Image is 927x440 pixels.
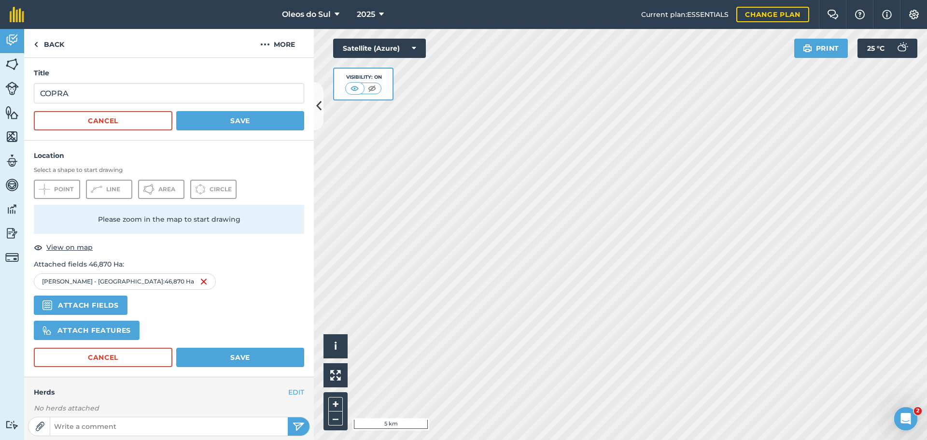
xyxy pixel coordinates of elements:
[50,420,288,433] input: Write a comment
[5,154,19,168] img: svg+xml;base64,PD94bWwgdmVyc2lvbj0iMS4wIiBlbmNvZGluZz0idXRmLTgiPz4KPCEtLSBHZW5lcmF0b3I6IEFkb2JlIE...
[641,9,729,20] span: Current plan : ESSENTIALS
[293,421,305,432] img: svg+xml;base64,PHN2ZyB4bWxucz0iaHR0cDovL3d3dy53My5vcmcvMjAwMC9zdmciIHdpZHRoPSIyNSIgaGVpZ2h0PSIyNC...
[34,68,304,78] h4: Title
[34,111,172,130] button: Cancel
[5,82,19,95] img: svg+xml;base64,PD94bWwgdmVyc2lvbj0iMS4wIiBlbmNvZGluZz0idXRmLTgiPz4KPCEtLSBHZW5lcmF0b3I6IEFkb2JlIE...
[908,10,920,19] img: A cog icon
[5,420,19,429] img: svg+xml;base64,PD94bWwgdmVyc2lvbj0iMS4wIiBlbmNvZGluZz0idXRmLTgiPz4KPCEtLSBHZW5lcmF0b3I6IEFkb2JlIE...
[34,296,127,315] button: Attach fields
[736,7,809,22] a: Change plan
[210,185,232,193] span: Circle
[882,9,892,20] img: svg+xml;base64,PHN2ZyB4bWxucz0iaHR0cDovL3d3dy53My5vcmcvMjAwMC9zdmciIHdpZHRoPSIxNyIgaGVpZ2h0PSIxNy...
[34,321,140,340] button: Attach features
[54,185,73,193] span: Point
[34,241,42,253] img: svg+xml;base64,PHN2ZyB4bWxucz0iaHR0cDovL3d3dy53My5vcmcvMjAwMC9zdmciIHdpZHRoPSIxOCIgaGVpZ2h0PSIyNC...
[867,39,885,58] span: 25 ° C
[334,340,337,352] span: i
[34,348,172,367] button: Cancel
[260,39,270,50] img: svg+xml;base64,PHN2ZyB4bWxucz0iaHR0cDovL3d3dy53My5vcmcvMjAwMC9zdmciIHdpZHRoPSIyMCIgaGVpZ2h0PSIyNC...
[892,39,912,58] img: svg+xml;base64,PD94bWwgdmVyc2lvbj0iMS4wIiBlbmNvZGluZz0idXRmLTgiPz4KPCEtLSBHZW5lcmF0b3I6IEFkb2JlIE...
[24,29,74,57] a: Back
[288,387,304,397] button: EDIT
[106,185,120,193] span: Line
[46,242,93,253] span: View on map
[333,39,426,58] button: Satellite (Azure)
[5,105,19,120] img: svg+xml;base64,PHN2ZyB4bWxucz0iaHR0cDovL3d3dy53My5vcmcvMjAwMC9zdmciIHdpZHRoPSI1NiIgaGVpZ2h0PSI2MC...
[190,180,237,199] button: Circle
[794,39,848,58] button: Print
[5,57,19,71] img: svg+xml;base64,PHN2ZyB4bWxucz0iaHR0cDovL3d3dy53My5vcmcvMjAwMC9zdmciIHdpZHRoPSI1NiIgaGVpZ2h0PSI2MC...
[330,370,341,381] img: Four arrows, one pointing top left, one top right, one bottom right and the last bottom left
[328,412,343,426] button: –
[42,300,52,310] img: svg+xml,%3c
[34,39,38,50] img: svg+xml;base64,PHN2ZyB4bWxucz0iaHR0cDovL3d3dy53My5vcmcvMjAwMC9zdmciIHdpZHRoPSI5IiBoZWlnaHQ9IjI0Ii...
[5,226,19,241] img: svg+xml;base64,PD94bWwgdmVyc2lvbj0iMS4wIiBlbmNvZGluZz0idXRmLTgiPz4KPCEtLSBHZW5lcmF0b3I6IEFkb2JlIE...
[5,178,19,192] img: svg+xml;base64,PD94bWwgdmVyc2lvbj0iMS4wIiBlbmNvZGluZz0idXRmLTgiPz4KPCEtLSBHZW5lcmF0b3I6IEFkb2JlIE...
[34,180,80,199] button: Point
[357,9,375,20] span: 2025
[158,185,175,193] span: Area
[803,43,812,54] img: svg+xml;base64,PHN2ZyB4bWxucz0iaHR0cDovL3d3dy53My5vcmcvMjAwMC9zdmciIHdpZHRoPSIxOSIgaGVpZ2h0PSIyNC...
[854,10,866,19] img: A question mark icon
[34,150,304,161] h4: Location
[138,180,184,199] button: Area
[894,407,917,430] iframe: Intercom live chat
[5,202,19,216] img: svg+xml;base64,PD94bWwgdmVyc2lvbj0iMS4wIiBlbmNvZGluZz0idXRmLTgiPz4KPCEtLSBHZW5lcmF0b3I6IEFkb2JlIE...
[328,397,343,412] button: +
[34,403,314,413] em: No herds attached
[34,205,304,234] div: Please zoom in the map to start drawing
[5,33,19,47] img: svg+xml;base64,PD94bWwgdmVyc2lvbj0iMS4wIiBlbmNvZGluZz0idXRmLTgiPz4KPCEtLSBHZW5lcmF0b3I6IEFkb2JlIE...
[86,180,132,199] button: Line
[35,422,45,431] img: Paperclip icon
[366,84,378,93] img: svg+xml;base64,PHN2ZyB4bWxucz0iaHR0cDovL3d3dy53My5vcmcvMjAwMC9zdmciIHdpZHRoPSI1MCIgaGVpZ2h0PSI0MC...
[5,251,19,264] img: svg+xml;base64,PD94bWwgdmVyc2lvbj0iMS4wIiBlbmNvZGluZz0idXRmLTgiPz4KPCEtLSBHZW5lcmF0b3I6IEFkb2JlIE...
[176,111,304,130] button: Save
[34,166,304,174] h3: Select a shape to start drawing
[282,9,331,20] span: Oleos do Sul
[34,241,93,253] button: View on map
[200,276,208,287] img: svg+xml;base64,PHN2ZyB4bWxucz0iaHR0cDovL3d3dy53My5vcmcvMjAwMC9zdmciIHdpZHRoPSIxNiIgaGVpZ2h0PSIyNC...
[34,259,304,270] p: Attached fields 46,870 Ha :
[914,407,922,415] span: 2
[176,348,304,367] button: Save
[5,129,19,144] img: svg+xml;base64,PHN2ZyB4bWxucz0iaHR0cDovL3d3dy53My5vcmcvMjAwMC9zdmciIHdpZHRoPSI1NiIgaGVpZ2h0PSI2MC...
[241,29,314,57] button: More
[10,7,24,22] img: fieldmargin Logo
[42,326,52,335] img: svg%3e
[42,278,163,285] span: [PERSON_NAME] - [GEOGRAPHIC_DATA]
[345,73,382,81] div: Visibility: On
[349,84,361,93] img: svg+xml;base64,PHN2ZyB4bWxucz0iaHR0cDovL3d3dy53My5vcmcvMjAwMC9zdmciIHdpZHRoPSI1MCIgaGVpZ2h0PSI0MC...
[34,387,314,397] h4: Herds
[827,10,839,19] img: Two speech bubbles overlapping with the left bubble in the forefront
[857,39,917,58] button: 25 °C
[163,278,194,285] span: : 46,870 Ha
[323,334,348,358] button: i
